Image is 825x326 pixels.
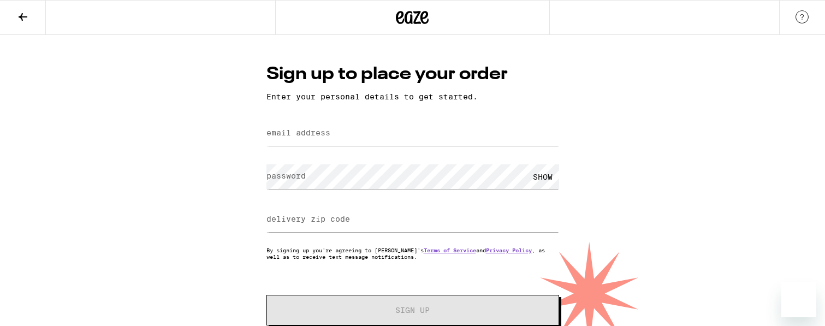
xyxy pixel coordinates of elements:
[424,247,476,253] a: Terms of Service
[266,295,559,325] button: Sign Up
[266,247,559,260] p: By signing up you're agreeing to [PERSON_NAME]'s and , as well as to receive text message notific...
[266,62,559,87] h1: Sign up to place your order
[486,247,532,253] a: Privacy Policy
[266,208,559,232] input: delivery zip code
[781,282,816,317] iframe: Button to launch messaging window
[266,171,306,180] label: password
[526,164,559,189] div: SHOW
[266,121,559,146] input: email address
[266,215,350,223] label: delivery zip code
[395,306,430,314] span: Sign Up
[266,128,330,137] label: email address
[266,92,559,101] p: Enter your personal details to get started.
